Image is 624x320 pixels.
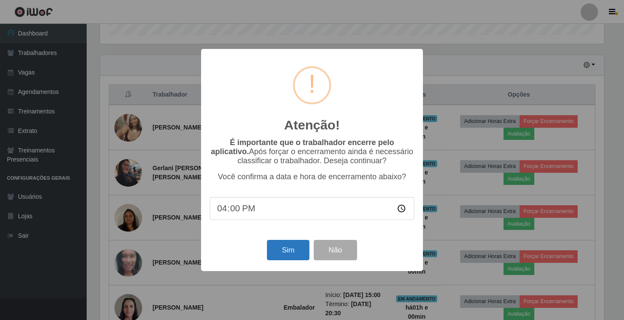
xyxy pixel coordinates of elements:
p: Após forçar o encerramento ainda é necessário classificar o trabalhador. Deseja continuar? [210,138,414,165]
button: Sim [267,240,309,260]
p: Você confirma a data e hora de encerramento abaixo? [210,172,414,181]
h2: Atenção! [284,117,340,133]
b: É importante que o trabalhador encerre pelo aplicativo. [211,138,394,156]
button: Não [314,240,357,260]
